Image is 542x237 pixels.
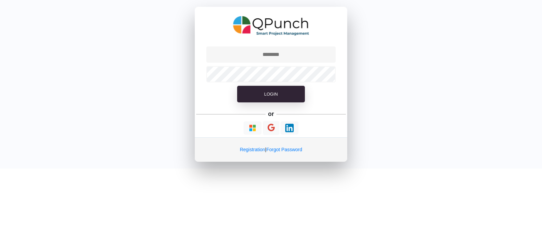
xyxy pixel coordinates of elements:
button: Continue With LinkedIn [280,121,298,135]
div: | [195,137,347,162]
span: Login [264,92,278,97]
img: Loading... [248,124,257,132]
h5: or [267,109,275,119]
a: Registration [240,147,265,152]
button: Continue With Microsoft Azure [244,121,262,135]
img: Loading... [285,124,294,132]
button: Continue With Google [263,121,279,135]
button: Login [237,86,305,103]
img: QPunch [233,14,309,38]
a: Forgot Password [266,147,302,152]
